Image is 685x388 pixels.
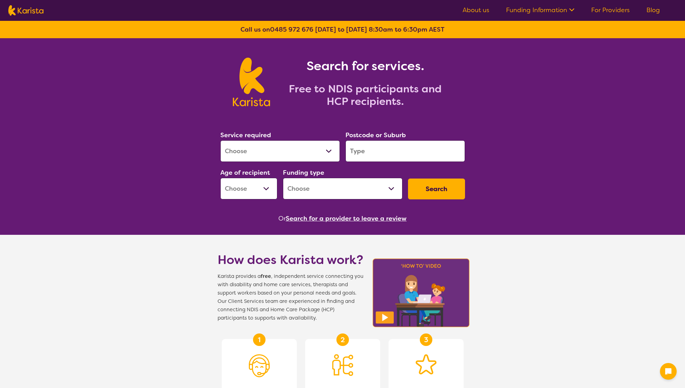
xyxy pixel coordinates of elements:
[370,256,472,329] img: Karista video
[332,354,353,376] img: Person being matched to services icon
[218,272,364,322] span: Karista provides a , independent service connecting you with disability and home care services, t...
[220,131,271,139] label: Service required
[283,168,324,177] label: Funding type
[240,25,445,34] b: Call us on [DATE] to [DATE] 8:30am to 6:30pm AEST
[506,6,574,14] a: Funding Information
[218,251,364,268] h1: How does Karista work?
[463,6,489,14] a: About us
[336,333,349,346] div: 2
[249,354,270,377] img: Person with headset icon
[278,58,452,74] h1: Search for services.
[261,273,271,280] b: free
[646,6,660,14] a: Blog
[233,58,270,106] img: Karista logo
[420,333,432,346] div: 3
[220,168,270,177] label: Age of recipient
[408,179,465,199] button: Search
[416,354,437,374] img: Star icon
[345,140,465,162] input: Type
[8,5,43,16] img: Karista logo
[278,83,452,108] h2: Free to NDIS participants and HCP recipients.
[278,213,286,224] span: Or
[345,131,406,139] label: Postcode or Suburb
[253,333,266,346] div: 1
[270,25,313,34] a: 0485 972 676
[591,6,630,14] a: For Providers
[286,213,407,224] button: Search for a provider to leave a review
